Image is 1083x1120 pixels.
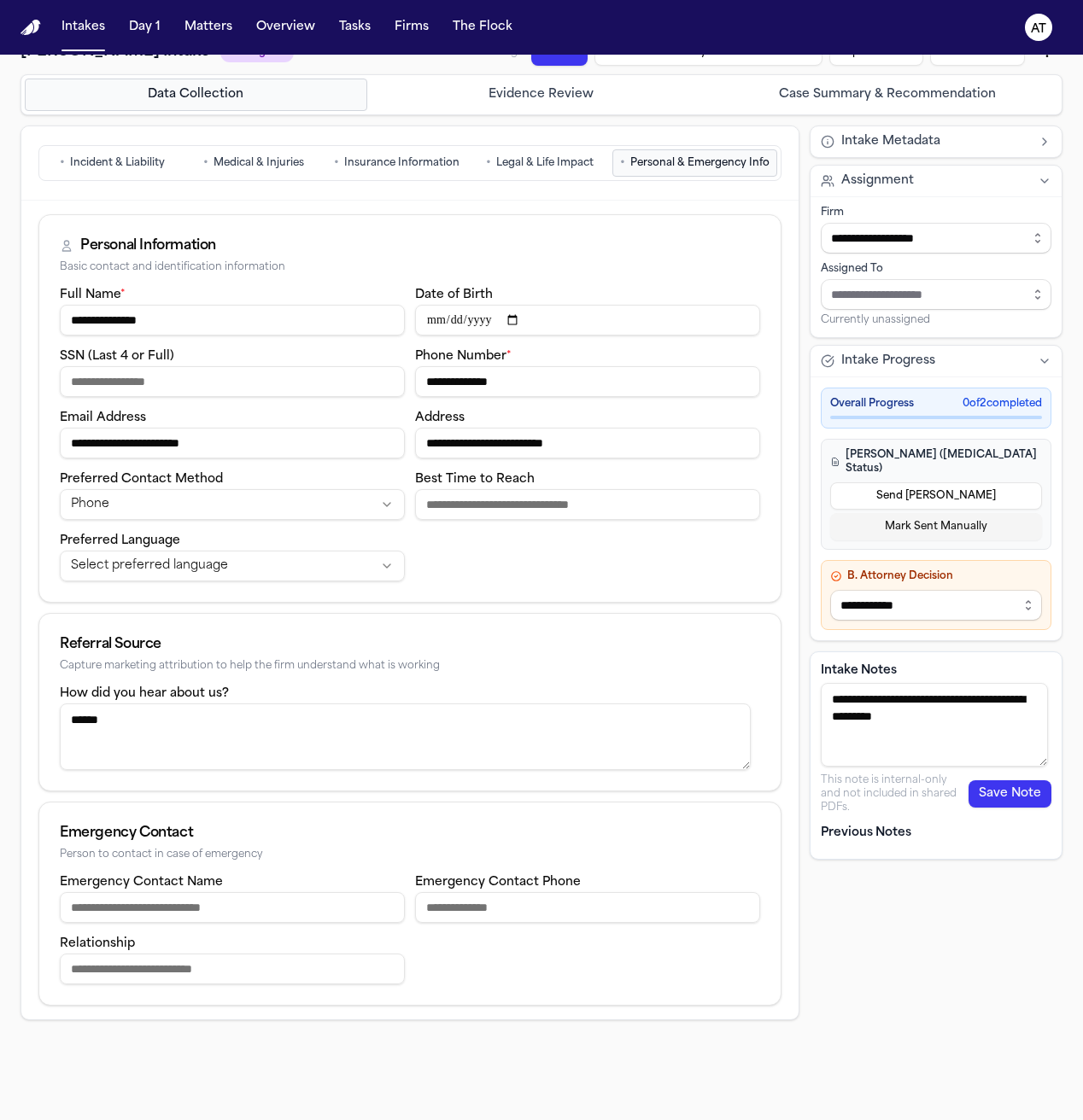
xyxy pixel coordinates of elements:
a: Home [20,20,41,36]
label: Email Address [60,411,146,424]
h4: [PERSON_NAME] ([MEDICAL_DATA] Status) [830,448,1042,475]
input: Best time to reach [415,489,760,520]
span: • [620,155,625,172]
button: Go to Data Collection step [25,79,367,111]
label: Address [415,411,465,424]
label: Full Name [60,289,126,301]
input: Phone number [415,366,760,397]
span: Insurance Information [344,156,460,170]
span: Assignment [841,172,914,190]
input: Assign to staff member [821,279,1051,310]
div: Assigned To [821,262,1051,276]
input: Full name [60,305,405,335]
label: How did you hear about us? [60,687,229,700]
label: Emergency Contact Name [60,876,223,889]
button: Mark Sent Manually [830,513,1042,540]
label: Preferred Language [60,534,180,547]
button: Send [PERSON_NAME] [830,482,1042,510]
input: Emergency contact name [60,892,405,923]
button: Tasks [332,12,378,43]
p: This note is internal-only and not included in shared PDFs. [821,773,969,814]
div: Capture marketing attribution to help the firm understand what is working [60,660,760,673]
button: Go to Legal & Life Impact [471,149,609,177]
button: Go to Insurance Information [326,149,467,177]
span: Overall Progress [830,397,914,411]
label: Phone Number [415,350,512,363]
button: Save Note [969,780,1051,808]
button: The Flock [446,12,519,43]
span: • [486,155,491,172]
div: Referral Source [60,634,760,655]
input: Emergency contact relationship [60,954,405,984]
button: Go to Medical & Injuries [184,149,323,177]
button: Assignment [811,166,1062,196]
img: Finch Logo [20,20,41,36]
button: Day 1 [122,12,167,43]
button: Firms [388,12,436,43]
input: SSN [60,366,405,397]
button: Overview [249,12,322,43]
textarea: Intake notes [821,683,1048,767]
span: Intake Progress [841,353,935,370]
input: Email address [60,428,405,458]
span: Medical & Injuries [214,156,304,170]
div: Emergency Contact [60,823,760,843]
label: Preferred Contact Method [60,473,223,486]
div: Person to contact in case of emergency [60,849,760,861]
span: • [60,155,65,172]
button: Go to Personal & Emergency Info [612,149,777,177]
div: Personal Information [80,236,216,256]
input: Emergency contact phone [415,892,760,923]
button: Matters [178,12,239,43]
span: Currently unassigned [821,313,930,327]
label: Emergency Contact Phone [415,876,581,889]
span: • [334,155,339,172]
h4: B. Attorney Decision [830,569,1042,583]
label: Best Time to Reach [415,473,535,486]
span: Personal & Emergency Info [630,156,770,170]
nav: Intake steps [25,79,1058,111]
button: Intake Metadata [811,126,1062,157]
span: • [203,155,208,172]
button: Go to Incident & Liability [43,149,181,177]
div: Basic contact and identification information [60,261,760,274]
span: 0 of 2 completed [963,397,1042,411]
input: Date of birth [415,305,760,335]
button: Intakes [55,12,112,43]
span: Legal & Life Impact [496,156,594,170]
label: Intake Notes [821,662,1051,680]
button: Go to Case Summary & Recommendation step [716,79,1058,111]
span: Incident & Liability [70,156,165,170]
span: Intake Metadata [841,133,940,150]
button: Go to Evidence Review step [371,79,713,111]
button: Intake Progress [811,346,1062,376]
p: Previous Notes [821,825,1051,842]
label: SSN (Last 4 or Full) [60,350,174,363]
label: Relationship [60,937,135,950]
label: Date of Birth [415,289,493,301]
input: Address [415,428,760,458]
div: Firm [821,206,1051,219]
input: Select firm [821,223,1051,254]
